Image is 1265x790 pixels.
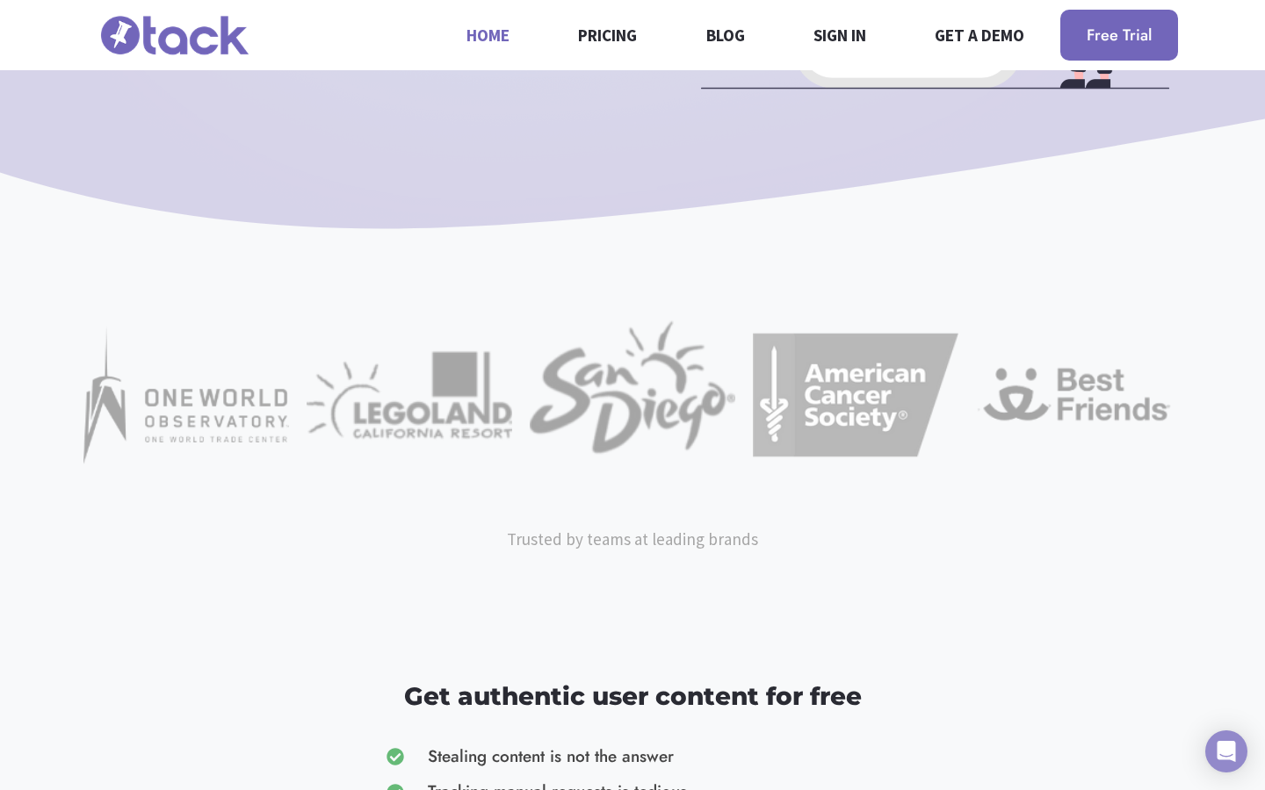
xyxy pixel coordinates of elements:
[1060,10,1178,61] a: Free Trial
[457,11,1034,58] nav: Primary Navigation
[83,292,1182,498] div: Photo Gallery Carousel
[803,11,876,58] a: Sign in
[83,292,289,498] img: One World Observatory
[753,292,958,498] li: 3 of 6
[1205,730,1247,772] div: Open Intercom Messenger
[753,292,958,498] img: American Cancer Society
[307,292,512,498] li: 1 of 6
[87,6,263,65] img: tack
[307,292,512,498] img: Legoland California Resort
[976,292,1182,498] img: Best Friends Animal Society
[924,11,1034,58] a: Get a demo
[568,11,647,58] a: Pricing
[387,684,878,708] h2: Get authentic user content for free
[530,292,735,498] li: 2 of 6
[428,743,674,770] span: Stealing content is not the answer
[83,292,289,498] li: 6 of 6
[696,11,755,58] a: Blog
[976,292,1182,498] li: 4 of 6
[530,292,735,498] img: San Diego Tourism Authority
[83,526,1182,552] p: Trusted by teams at leading brands
[457,11,520,58] a: Home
